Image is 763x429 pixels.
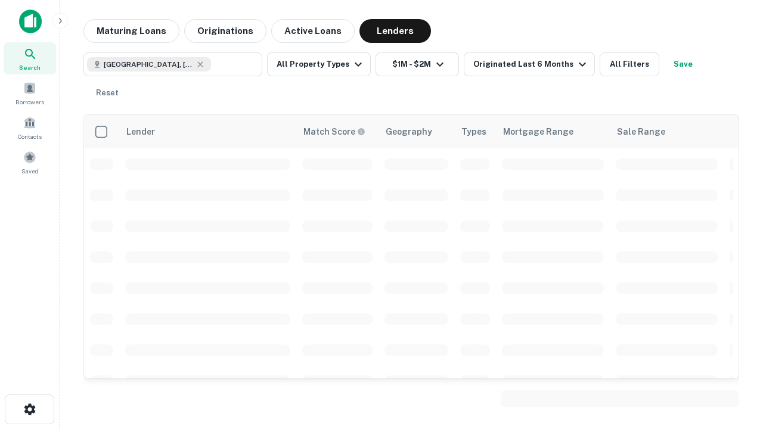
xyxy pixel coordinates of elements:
[21,166,39,176] span: Saved
[303,125,365,138] div: Capitalize uses an advanced AI algorithm to match your search with the best lender. The match sco...
[496,115,610,148] th: Mortgage Range
[600,52,659,76] button: All Filters
[610,115,724,148] th: Sale Range
[359,19,431,43] button: Lenders
[464,52,595,76] button: Originated Last 6 Months
[19,63,41,72] span: Search
[119,115,296,148] th: Lender
[267,52,371,76] button: All Property Types
[303,125,363,138] h6: Match Score
[4,146,56,178] a: Saved
[88,81,126,105] button: Reset
[386,125,432,139] div: Geography
[461,125,486,139] div: Types
[271,19,355,43] button: Active Loans
[503,125,573,139] div: Mortgage Range
[376,52,459,76] button: $1M - $2M
[4,42,56,74] a: Search
[296,115,379,148] th: Capitalize uses an advanced AI algorithm to match your search with the best lender. The match sco...
[126,125,155,139] div: Lender
[4,111,56,144] a: Contacts
[4,77,56,109] a: Borrowers
[454,115,496,148] th: Types
[104,59,193,70] span: [GEOGRAPHIC_DATA], [GEOGRAPHIC_DATA], [GEOGRAPHIC_DATA]
[184,19,266,43] button: Originations
[15,97,44,107] span: Borrowers
[703,334,763,391] iframe: Chat Widget
[19,10,42,33] img: capitalize-icon.png
[473,57,590,71] div: Originated Last 6 Months
[617,125,665,139] div: Sale Range
[379,115,454,148] th: Geography
[18,132,42,141] span: Contacts
[83,19,179,43] button: Maturing Loans
[664,52,702,76] button: Save your search to get updates of matches that match your search criteria.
